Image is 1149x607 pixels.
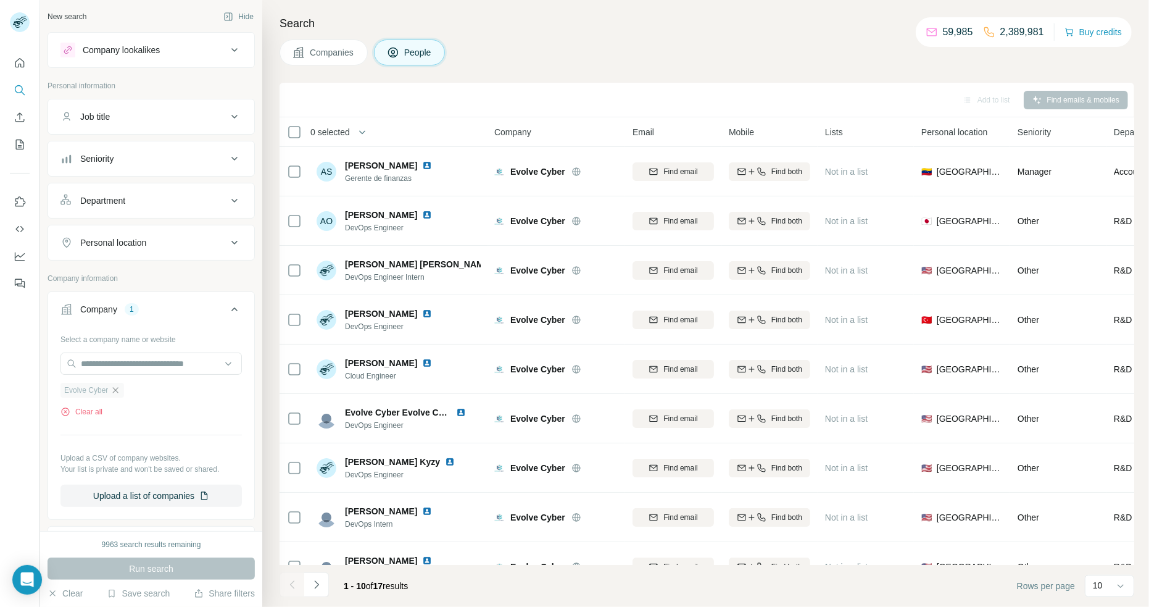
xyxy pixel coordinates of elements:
[921,314,932,326] span: 🇹🇷
[317,162,336,182] div: AS
[663,413,697,424] span: Find email
[194,587,255,600] button: Share filters
[215,7,262,26] button: Hide
[64,385,108,396] span: Evolve Cyber
[280,15,1134,32] h4: Search
[825,167,868,177] span: Not in a list
[1017,580,1075,592] span: Rows per page
[48,587,83,600] button: Clear
[60,329,242,345] div: Select a company name or website
[422,506,432,516] img: LinkedIn logo
[937,412,1003,425] span: [GEOGRAPHIC_DATA]
[771,364,802,375] span: Find both
[345,420,481,431] span: DevOps Engineer
[1018,216,1039,226] span: Other
[304,572,329,597] button: Navigate to next page
[366,581,373,591] span: of
[494,266,504,275] img: Logo of Evolve Cyber
[48,102,254,132] button: Job title
[494,562,504,572] img: Logo of Evolve Cyber
[10,133,30,156] button: My lists
[825,414,868,424] span: Not in a list
[317,261,336,280] img: Avatar
[633,508,714,527] button: Find email
[729,459,810,477] button: Find both
[937,314,1003,326] span: [GEOGRAPHIC_DATA]
[663,561,697,572] span: Find email
[494,216,504,226] img: Logo of Evolve Cyber
[510,165,565,178] span: Evolve Cyber
[729,311,810,329] button: Find both
[345,222,447,233] span: DevOps Engineer
[345,505,417,517] span: [PERSON_NAME]
[48,228,254,257] button: Personal location
[771,166,802,177] span: Find both
[729,360,810,379] button: Find both
[1093,579,1103,592] p: 10
[10,79,30,101] button: Search
[345,519,447,530] span: DevOps Intern
[1018,266,1039,275] span: Other
[729,126,754,138] span: Mobile
[921,511,932,524] span: 🇺🇸
[1114,264,1132,277] span: R&D
[825,562,868,572] span: Not in a list
[771,561,802,572] span: Find both
[510,264,565,277] span: Evolve Cyber
[317,557,336,577] img: Avatar
[1018,463,1039,473] span: Other
[10,245,30,267] button: Dashboard
[633,558,714,576] button: Find email
[921,165,932,178] span: 🇻🇪
[60,485,242,507] button: Upload a list of companies
[10,272,30,295] button: Feedback
[345,357,417,369] span: [PERSON_NAME]
[937,215,1003,227] span: [GEOGRAPHIC_DATA]
[317,211,336,231] div: AO
[633,409,714,428] button: Find email
[1018,562,1039,572] span: Other
[729,261,810,280] button: Find both
[825,463,868,473] span: Not in a list
[825,513,868,522] span: Not in a list
[633,360,714,379] button: Find email
[921,264,932,277] span: 🇺🇸
[317,508,336,527] img: Avatar
[310,126,350,138] span: 0 selected
[48,11,86,22] div: New search
[345,555,417,567] span: [PERSON_NAME]
[771,216,802,227] span: Find both
[825,126,843,138] span: Lists
[345,370,447,382] span: Cloud Engineer
[510,215,565,227] span: Evolve Cyber
[345,456,440,468] span: [PERSON_NAME] Kyzy
[510,561,565,573] span: Evolve Cyber
[345,469,470,480] span: DevOps Engineer
[510,412,565,425] span: Evolve Cyber
[317,359,336,379] img: Avatar
[1114,215,1132,227] span: R&D
[345,321,447,332] span: DevOps Engineer
[345,258,492,270] span: [PERSON_NAME] [PERSON_NAME]
[663,463,697,474] span: Find email
[1018,126,1051,138] span: Seniority
[663,314,697,325] span: Find email
[633,212,714,230] button: Find email
[317,310,336,330] img: Avatar
[510,363,565,375] span: Evolve Cyber
[921,462,932,474] span: 🇺🇸
[663,364,697,375] span: Find email
[422,161,432,170] img: LinkedIn logo
[107,587,170,600] button: Save search
[729,558,810,576] button: Find both
[494,463,504,473] img: Logo of Evolve Cyber
[345,408,457,417] span: Evolve Cyber Evolve Cyber
[422,210,432,220] img: LinkedIn logo
[633,311,714,329] button: Find email
[494,167,504,177] img: Logo of Evolve Cyber
[663,265,697,276] span: Find email
[345,159,417,172] span: [PERSON_NAME]
[633,261,714,280] button: Find email
[937,462,1003,474] span: [GEOGRAPHIC_DATA]
[422,556,432,566] img: LinkedIn logo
